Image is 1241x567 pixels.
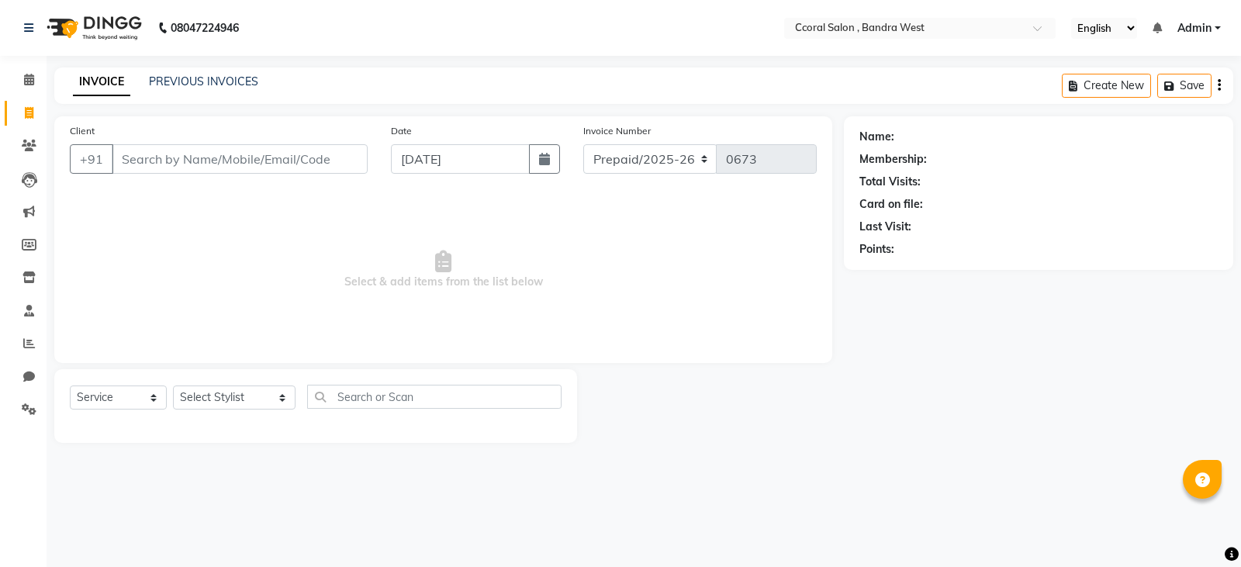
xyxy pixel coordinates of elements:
[583,124,651,138] label: Invoice Number
[859,196,923,213] div: Card on file:
[70,192,817,347] span: Select & add items from the list below
[171,6,239,50] b: 08047224946
[40,6,146,50] img: logo
[391,124,412,138] label: Date
[859,241,894,258] div: Points:
[1062,74,1151,98] button: Create New
[859,129,894,145] div: Name:
[112,144,368,174] input: Search by Name/Mobile/Email/Code
[70,124,95,138] label: Client
[1157,74,1212,98] button: Save
[149,74,258,88] a: PREVIOUS INVOICES
[1177,20,1212,36] span: Admin
[859,219,911,235] div: Last Visit:
[859,151,927,168] div: Membership:
[70,144,113,174] button: +91
[1176,505,1225,551] iframe: chat widget
[859,174,921,190] div: Total Visits:
[73,68,130,96] a: INVOICE
[307,385,562,409] input: Search or Scan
